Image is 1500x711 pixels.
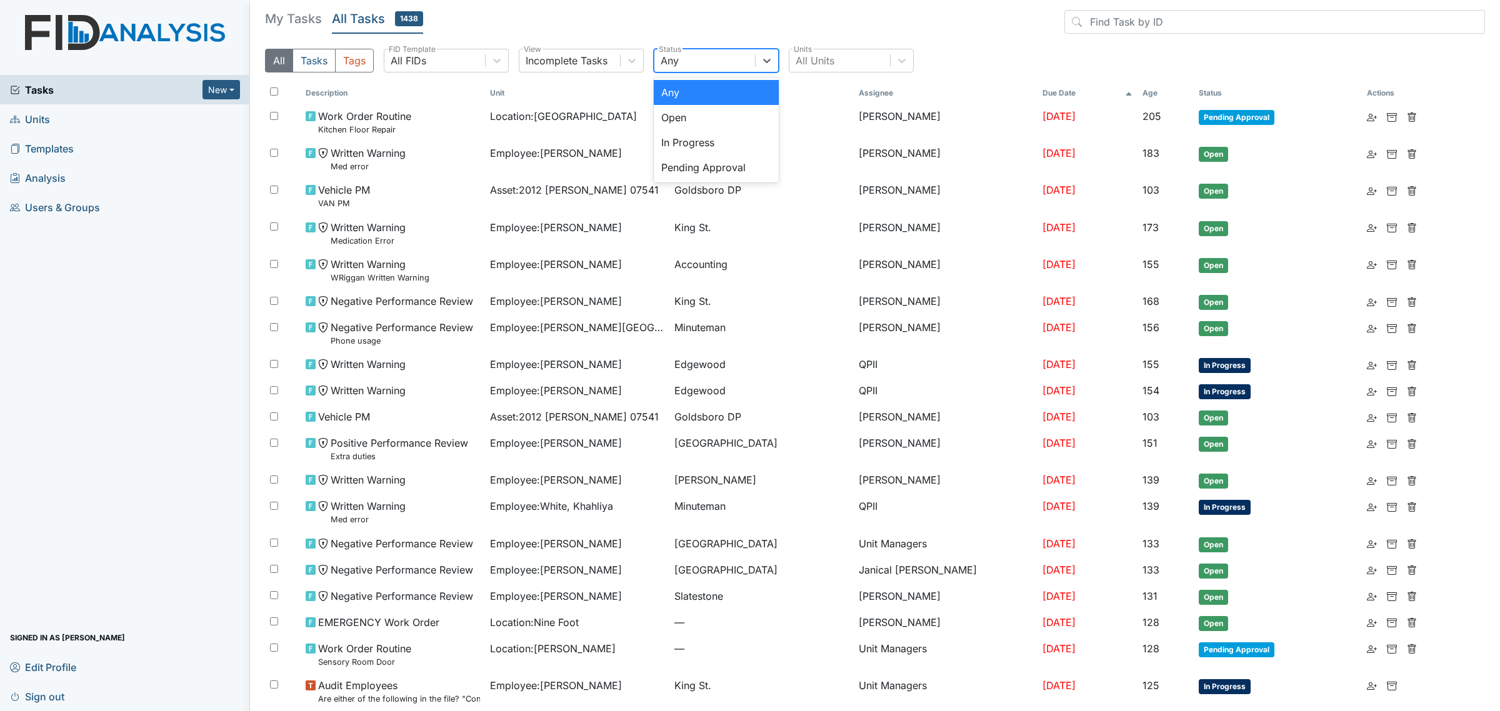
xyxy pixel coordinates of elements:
span: In Progress [1199,679,1251,694]
span: [DATE] [1042,437,1076,449]
span: Employee : [PERSON_NAME][GEOGRAPHIC_DATA] [490,320,664,335]
td: [PERSON_NAME] [854,584,1038,610]
a: Delete [1407,182,1417,197]
span: EMERGENCY Work Order [318,615,439,630]
span: Minuteman [674,499,726,514]
span: 133 [1142,537,1159,550]
span: King St. [674,220,711,235]
span: Negative Performance Review [331,536,473,551]
span: [PERSON_NAME] [674,472,756,487]
span: [DATE] [1042,537,1076,550]
th: Toggle SortBy [1037,82,1137,104]
span: Open [1199,147,1228,162]
span: Work Order Routine Kitchen Floor Repair [318,109,411,136]
a: Archive [1387,499,1397,514]
a: Archive [1387,146,1397,161]
span: [GEOGRAPHIC_DATA] [674,536,777,551]
button: All [265,49,293,72]
h5: My Tasks [265,10,322,27]
span: Employee : [PERSON_NAME] [490,589,622,604]
a: Archive [1387,472,1397,487]
div: All Units [796,53,834,68]
small: VAN PM [318,197,370,209]
a: Delete [1407,109,1417,124]
span: [DATE] [1042,564,1076,576]
span: Open [1199,410,1228,425]
span: 151 [1142,437,1157,449]
span: Pending Approval [1199,110,1274,125]
span: Negative Performance Review [331,294,473,309]
button: Tags [335,49,374,72]
span: Open [1199,564,1228,579]
input: Find Task by ID [1064,10,1485,34]
span: Edit Profile [10,657,76,677]
a: Delete [1407,589,1417,604]
a: Delete [1407,146,1417,161]
span: 128 [1142,616,1159,629]
span: Employee : [PERSON_NAME] [490,678,622,693]
span: 1438 [395,11,423,26]
span: 139 [1142,500,1159,512]
span: Vehicle PM [318,409,370,424]
span: Written Warning [331,357,406,372]
td: [PERSON_NAME] [854,215,1038,252]
span: Pending Approval [1199,642,1274,657]
td: [PERSON_NAME] [854,404,1038,430]
span: Open [1199,221,1228,236]
a: Archive [1387,641,1397,656]
span: Negative Performance Review [331,562,473,577]
span: Units [10,109,50,129]
span: [DATE] [1042,500,1076,512]
a: Delete [1407,641,1417,656]
a: Archive [1387,435,1397,450]
a: Delete [1407,615,1417,630]
span: Analysis [10,168,66,187]
td: [PERSON_NAME] [854,252,1038,289]
a: Archive [1387,589,1397,604]
span: 154 [1142,384,1159,397]
a: Archive [1387,615,1397,630]
span: 173 [1142,221,1159,234]
a: Archive [1387,409,1397,424]
span: Edgewood [674,357,726,372]
a: Delete [1407,294,1417,309]
span: 128 [1142,642,1159,655]
span: Employee : [PERSON_NAME] [490,357,622,372]
td: QPII [854,378,1038,404]
span: [DATE] [1042,474,1076,486]
span: [DATE] [1042,616,1076,629]
td: [PERSON_NAME] [854,430,1038,467]
span: Vehicle PM VAN PM [318,182,370,209]
span: Open [1199,616,1228,631]
span: Open [1199,437,1228,452]
td: [PERSON_NAME] [854,315,1038,352]
span: 133 [1142,564,1159,576]
span: Employee : [PERSON_NAME] [490,257,622,272]
span: In Progress [1199,358,1251,373]
span: Written Warning Medication Error [331,220,406,247]
span: 103 [1142,184,1159,196]
small: Phone usage [331,335,473,347]
span: Employee : [PERSON_NAME] [490,220,622,235]
span: Positive Performance Review Extra duties [331,435,468,462]
small: Med error [331,514,406,525]
span: Employee : [PERSON_NAME] [490,294,622,309]
span: Open [1199,184,1228,199]
span: [DATE] [1042,384,1076,397]
span: Audit Employees Are either of the following in the file? "Consumer Report Release Forms" and the ... [318,678,480,705]
span: Open [1199,537,1228,552]
th: Actions [1362,82,1424,104]
a: Archive [1387,220,1397,235]
span: [DATE] [1042,321,1076,334]
a: Archive [1387,678,1397,693]
td: QPII [854,352,1038,378]
div: Type filter [265,49,374,72]
button: Tasks [292,49,336,72]
span: Asset : 2012 [PERSON_NAME] 07541 [490,409,659,424]
a: Archive [1387,182,1397,197]
small: Kitchen Floor Repair [318,124,411,136]
span: Written Warning [331,472,406,487]
span: Written Warning Med error [331,146,406,172]
span: King St. [674,294,711,309]
a: Delete [1407,562,1417,577]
